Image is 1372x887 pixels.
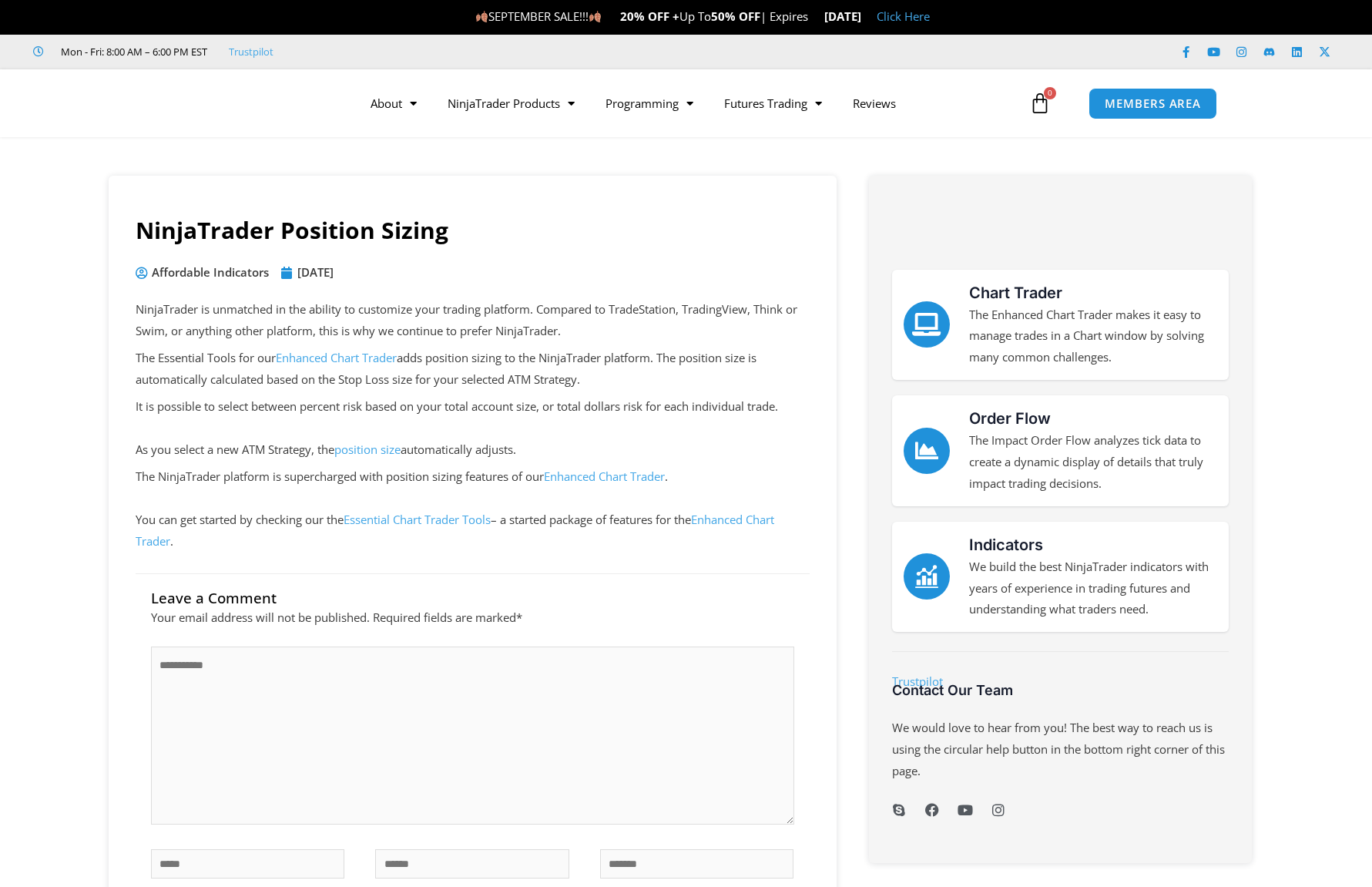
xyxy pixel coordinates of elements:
[373,610,522,625] span: Required fields are marked
[969,556,1217,621] p: We build the best NinjaTrader indicators with years of experience in trading futures and understa...
[877,8,930,24] a: Click Here
[355,86,432,121] a: About
[1006,81,1074,126] a: 0
[136,466,810,552] p: The NinjaTrader platform is supercharged with position sizing features of our . You can get start...
[151,574,794,607] h3: Leave a Comment
[1089,88,1217,119] a: MEMBERS AREA
[229,45,273,59] a: Trustpilot
[475,8,824,24] span: SEPTEMBER SALE!!! Up To | Expires
[297,264,334,280] time: [DATE]
[908,203,1211,247] img: NinjaTrader Logo | Affordable Indicators – NinjaTrader
[432,86,590,121] a: NinjaTrader Products
[904,301,950,348] a: Chart Trader
[136,214,810,247] h1: NinjaTrader Position Sizing
[276,350,397,365] a: Enhanced Chart Trader
[590,86,709,121] a: Programming
[892,681,1229,699] h3: Contact Our Team
[151,610,370,625] span: Your email address will not be published.
[344,512,491,527] a: Essential Chart Trader Tools
[620,8,679,24] strong: 20% OFF +
[969,430,1217,495] p: The Impact Order Flow analyzes tick data to create a dynamic display of details that truly impact...
[969,284,1062,302] a: Chart Trader
[136,396,810,461] p: It is possible to select between percent risk based on your total account size, or total dollars ...
[969,409,1051,428] a: Order Flow
[809,11,820,22] img: ⌛
[904,428,950,474] a: Order Flow
[711,8,760,24] strong: 50% OFF
[709,86,837,121] a: Futures Trading
[892,717,1229,782] p: We would love to hear from you! The best way to reach us is using the circular help button in the...
[1044,87,1056,99] span: 0
[136,348,810,391] p: The Essential Tools for our adds position sizing to the NinjaTrader platform. The position size i...
[334,442,401,457] a: position size
[136,512,774,549] a: Enhanced Chart Trader
[969,304,1217,369] p: The Enhanced Chart Trader makes it easy to manage trades in a Chart window by solving many common...
[134,76,300,131] img: LogoAI | Affordable Indicators – NinjaTrader
[589,11,601,22] img: 🍂
[355,86,1025,121] nav: Menu
[1105,98,1201,109] span: MEMBERS AREA
[904,553,950,600] a: Indicators
[476,11,488,22] img: 🍂
[892,674,943,689] a: Trustpilot
[824,8,861,24] strong: [DATE]
[544,469,665,484] a: Enhanced Chart Trader
[969,536,1043,554] a: Indicators
[837,86,911,121] a: Reviews
[136,299,810,342] p: NinjaTrader is unmatched in the ability to customize your trading platform. Compared to TradeStat...
[57,42,207,61] span: Mon - Fri: 8:00 AM – 6:00 PM EST
[148,262,269,284] span: Affordable Indicators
